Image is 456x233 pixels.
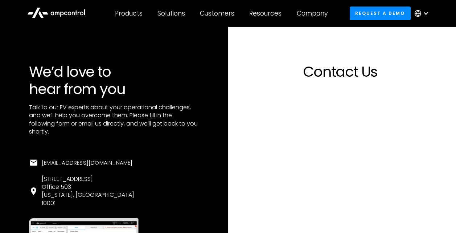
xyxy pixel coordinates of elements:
div: Resources [249,9,282,17]
div: Products [115,9,143,17]
div: [STREET_ADDRESS] Office 503 [US_STATE], [GEOGRAPHIC_DATA] 10001 [42,175,134,208]
p: Talk to our EV experts about your operational challenges, and we’ll help you overcome them. Pleas... [29,103,199,136]
h1: We’d love to hear from you [29,63,199,98]
a: Request a demo [350,7,411,20]
img: email log [29,158,38,167]
div: Contact Us [246,63,435,80]
div: Customers [200,9,234,17]
a: [EMAIL_ADDRESS][DOMAIN_NAME] [42,159,178,166]
div: Solutions [157,9,185,17]
div: Company [297,9,328,17]
img: location logo [29,187,38,196]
